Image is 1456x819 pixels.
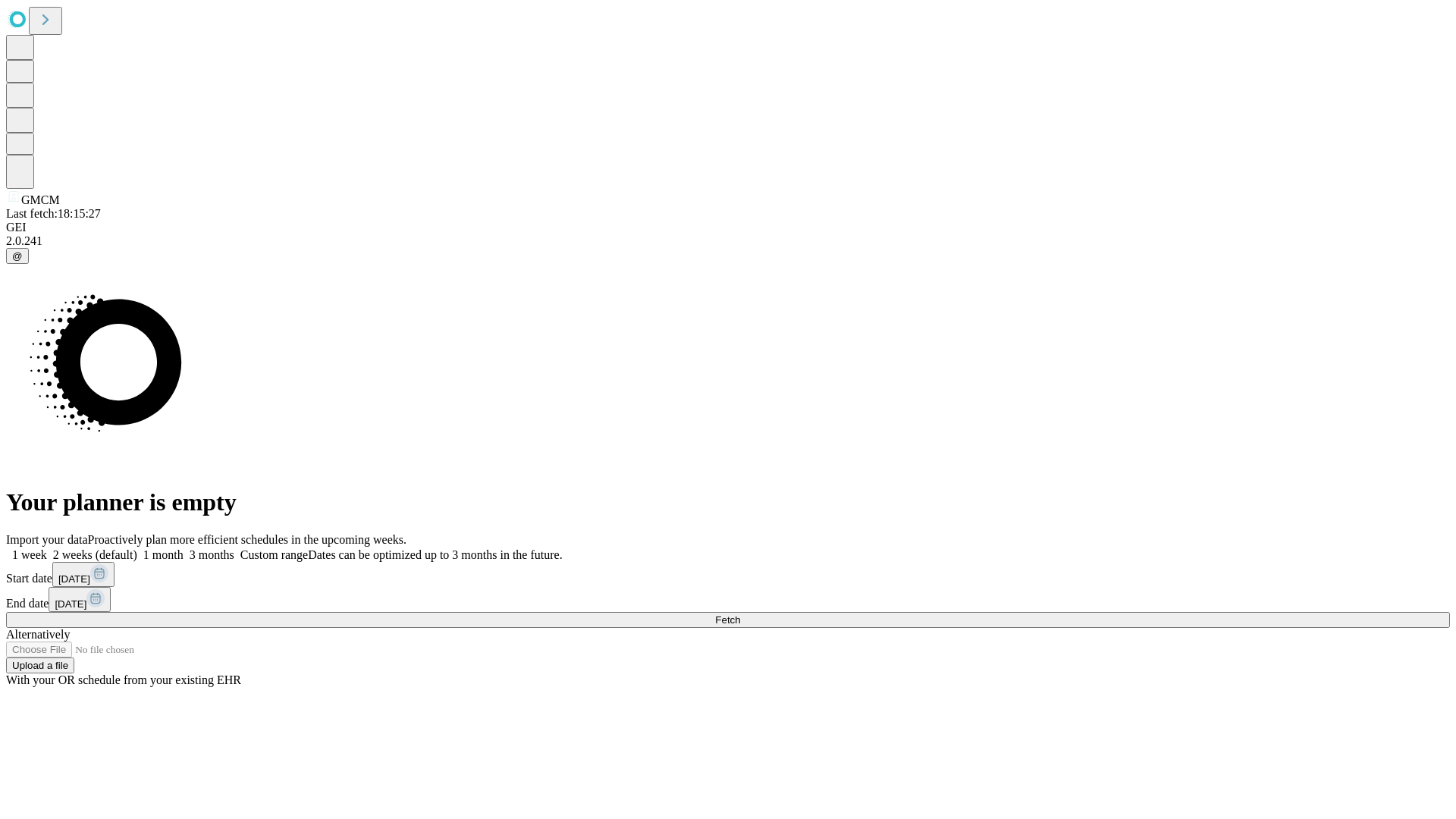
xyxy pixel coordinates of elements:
[12,250,23,262] span: @
[6,234,1450,248] div: 2.0.241
[21,193,60,206] span: GMCM
[190,548,234,561] span: 3 months
[53,548,137,561] span: 2 weeks (default)
[49,587,111,612] button: [DATE]
[55,598,86,610] span: [DATE]
[6,248,29,264] button: @
[6,587,1450,612] div: End date
[6,628,70,641] span: Alternatively
[308,548,562,561] span: Dates can be optimized up to 3 months in the future.
[6,207,101,220] span: Last fetch: 18:15:27
[12,548,47,561] span: 1 week
[6,612,1450,628] button: Fetch
[6,488,1450,516] h1: Your planner is empty
[52,562,115,587] button: [DATE]
[143,548,184,561] span: 1 month
[6,673,241,686] span: With your OR schedule from your existing EHR
[6,657,74,673] button: Upload a file
[6,562,1450,587] div: Start date
[240,548,308,561] span: Custom range
[6,533,88,546] span: Import your data
[58,573,90,585] span: [DATE]
[715,614,740,626] span: Fetch
[6,221,1450,234] div: GEI
[88,533,406,546] span: Proactively plan more efficient schedules in the upcoming weeks.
